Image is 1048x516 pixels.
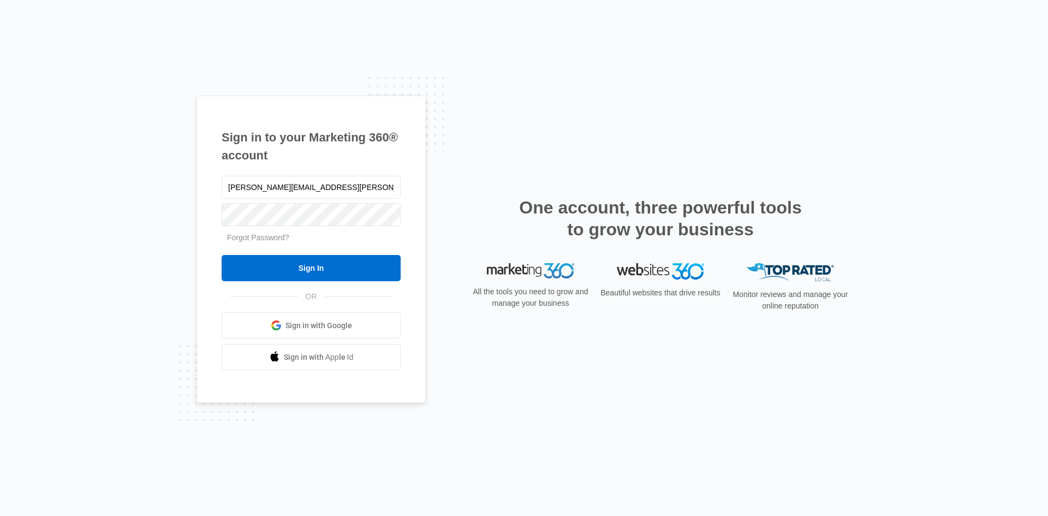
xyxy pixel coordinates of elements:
span: Sign in with Apple Id [284,352,354,363]
a: Sign in with Apple Id [222,344,401,370]
a: Sign in with Google [222,312,401,339]
img: Top Rated Local [747,263,834,281]
img: Websites 360 [617,263,704,279]
input: Sign In [222,255,401,281]
p: All the tools you need to grow and manage your business [469,286,592,309]
input: Email [222,176,401,199]
a: Forgot Password? [227,233,289,242]
img: Marketing 360 [487,263,574,278]
span: Sign in with Google [285,320,352,331]
p: Monitor reviews and manage your online reputation [729,289,851,312]
h2: One account, three powerful tools to grow your business [516,197,805,240]
p: Beautiful websites that drive results [599,287,722,299]
span: OR [298,291,325,303]
h1: Sign in to your Marketing 360® account [222,128,401,164]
